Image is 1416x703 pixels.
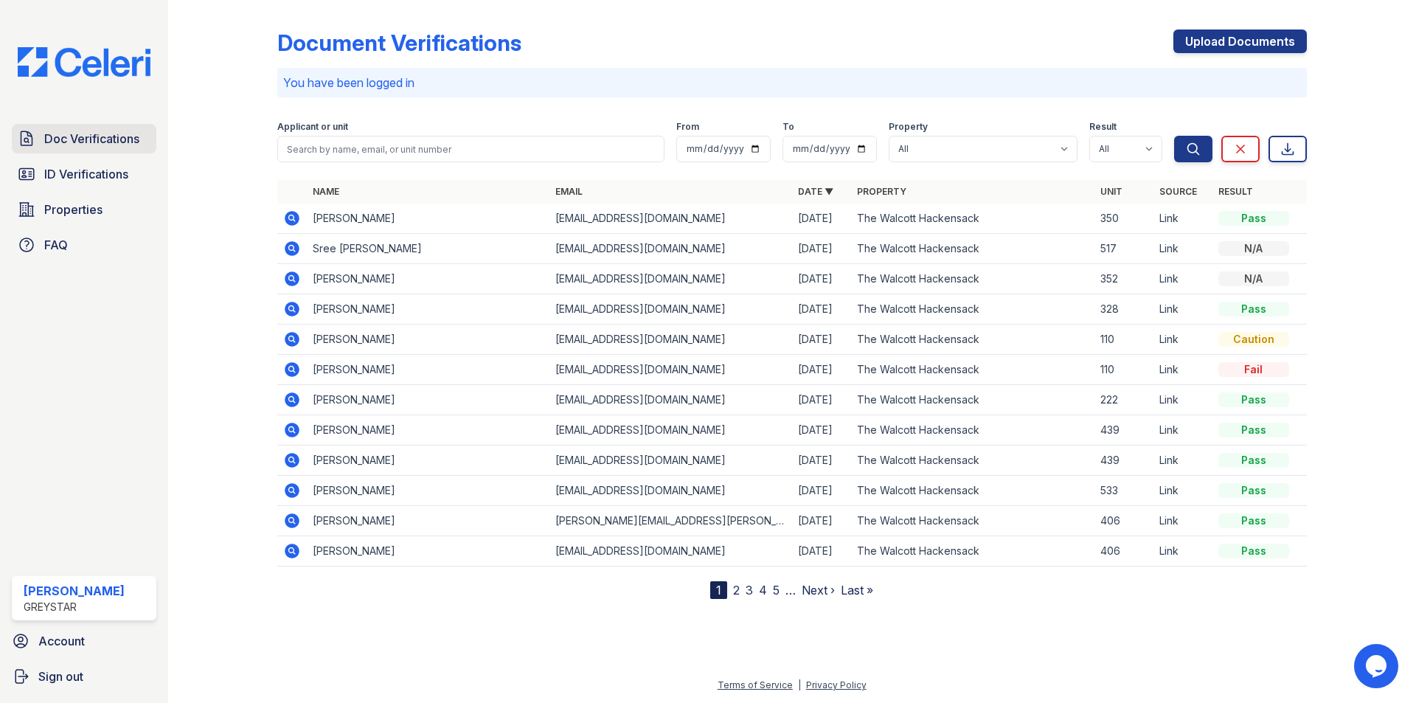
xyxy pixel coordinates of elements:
td: The Walcott Hackensack [851,325,1094,355]
td: [EMAIL_ADDRESS][DOMAIN_NAME] [549,385,792,415]
a: Last » [841,583,873,598]
div: Pass [1218,211,1289,226]
td: 222 [1094,385,1153,415]
td: The Walcott Hackensack [851,204,1094,234]
a: ID Verifications [12,159,156,189]
td: 533 [1094,476,1153,506]
a: Result [1218,186,1253,197]
td: [DATE] [792,355,851,385]
td: [PERSON_NAME] [307,325,549,355]
td: 517 [1094,234,1153,264]
td: Link [1153,385,1212,415]
td: [EMAIL_ADDRESS][DOMAIN_NAME] [549,234,792,264]
td: 439 [1094,446,1153,476]
td: The Walcott Hackensack [851,536,1094,567]
td: Link [1153,294,1212,325]
div: Greystar [24,600,125,614]
label: Property [889,121,928,133]
a: Sign out [6,662,162,691]
a: Privacy Policy [806,679,867,690]
a: Date ▼ [798,186,833,197]
div: Caution [1218,332,1289,347]
label: Result [1089,121,1117,133]
td: [PERSON_NAME] [307,506,549,536]
div: 1 [710,581,727,599]
td: The Walcott Hackensack [851,294,1094,325]
a: Doc Verifications [12,124,156,153]
td: [EMAIL_ADDRESS][DOMAIN_NAME] [549,476,792,506]
div: Pass [1218,302,1289,316]
a: Email [555,186,583,197]
td: [EMAIL_ADDRESS][DOMAIN_NAME] [549,355,792,385]
td: The Walcott Hackensack [851,476,1094,506]
a: Account [6,626,162,656]
label: To [782,121,794,133]
a: 3 [746,583,753,598]
a: Property [857,186,906,197]
a: FAQ [12,230,156,260]
td: [PERSON_NAME] [307,294,549,325]
td: [EMAIL_ADDRESS][DOMAIN_NAME] [549,204,792,234]
span: Account [38,632,85,650]
td: [EMAIL_ADDRESS][DOMAIN_NAME] [549,415,792,446]
span: … [785,581,796,599]
input: Search by name, email, or unit number [277,136,664,162]
a: Source [1159,186,1197,197]
iframe: chat widget [1354,644,1401,688]
td: [DATE] [792,204,851,234]
div: Pass [1218,453,1289,468]
span: ID Verifications [44,165,128,183]
td: 352 [1094,264,1153,294]
div: Pass [1218,392,1289,407]
td: Link [1153,204,1212,234]
td: [PERSON_NAME] [307,385,549,415]
label: Applicant or unit [277,121,348,133]
td: The Walcott Hackensack [851,506,1094,536]
div: Fail [1218,362,1289,377]
td: [PERSON_NAME][EMAIL_ADDRESS][PERSON_NAME][DOMAIN_NAME] [549,506,792,536]
img: CE_Logo_Blue-a8612792a0a2168367f1c8372b55b34899dd931a85d93a1a3d3e32e68fde9ad4.png [6,47,162,77]
td: Link [1153,536,1212,567]
div: | [798,679,801,690]
td: [DATE] [792,415,851,446]
td: [EMAIL_ADDRESS][DOMAIN_NAME] [549,536,792,567]
td: Link [1153,355,1212,385]
td: [DATE] [792,476,851,506]
span: Properties [44,201,103,218]
a: 4 [759,583,767,598]
span: Doc Verifications [44,130,139,148]
td: Link [1153,264,1212,294]
td: [PERSON_NAME] [307,476,549,506]
td: The Walcott Hackensack [851,415,1094,446]
a: Unit [1100,186,1122,197]
div: Document Verifications [277,30,521,56]
td: The Walcott Hackensack [851,385,1094,415]
td: 439 [1094,415,1153,446]
div: Pass [1218,544,1289,558]
div: [PERSON_NAME] [24,582,125,600]
td: 406 [1094,506,1153,536]
td: [EMAIL_ADDRESS][DOMAIN_NAME] [549,264,792,294]
span: Sign out [38,668,83,685]
td: Link [1153,234,1212,264]
a: 5 [773,583,780,598]
td: Link [1153,325,1212,355]
a: Properties [12,195,156,224]
div: N/A [1218,271,1289,286]
a: Upload Documents [1173,30,1307,53]
span: FAQ [44,236,68,254]
td: Link [1153,476,1212,506]
p: You have been logged in [283,74,1301,91]
td: 328 [1094,294,1153,325]
td: [DATE] [792,536,851,567]
td: [DATE] [792,264,851,294]
div: Pass [1218,483,1289,498]
td: Link [1153,415,1212,446]
label: From [676,121,699,133]
td: [EMAIL_ADDRESS][DOMAIN_NAME] [549,325,792,355]
td: [DATE] [792,506,851,536]
td: [PERSON_NAME] [307,204,549,234]
td: [DATE] [792,325,851,355]
td: 350 [1094,204,1153,234]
